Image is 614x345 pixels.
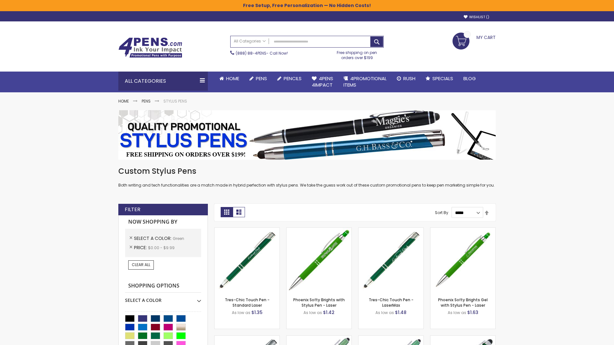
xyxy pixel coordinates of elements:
[134,235,173,241] span: Select A Color
[231,36,269,47] a: All Categories
[118,166,496,176] h1: Custom Stylus Pens
[312,75,333,88] span: 4Pens 4impact
[287,228,351,293] img: Phoenix Softy Brights with Stylus Pen - Laser-Green
[125,279,201,293] strong: Shopping Options
[132,262,150,267] span: Clear All
[173,236,184,241] span: Green
[148,245,175,250] span: $0.00 - $9.99
[464,15,489,19] a: Wishlist
[375,310,394,315] span: As low as
[392,72,421,86] a: Rush
[435,210,448,215] label: Sort By
[244,72,272,86] a: Pens
[303,310,322,315] span: As low as
[467,309,478,316] span: $1.63
[215,227,279,233] a: Tres-Chic Touch Pen - Standard Laser-Green
[448,310,466,315] span: As low as
[134,244,148,251] span: Price
[118,110,496,160] img: Stylus Pens
[118,166,496,188] div: Both writing and tech functionalities are a match made in hybrid perfection with stylus pens. We ...
[463,75,476,82] span: Blog
[234,39,266,44] span: All Categories
[421,72,458,86] a: Specials
[358,227,423,233] a: Tres-Chic Touch Pen - LaserMax-Green
[293,297,345,308] a: Phoenix Softy Brights with Stylus Pen - Laser
[256,75,267,82] span: Pens
[226,75,239,82] span: Home
[118,98,129,104] a: Home
[163,98,187,104] strong: Stylus Pens
[369,297,413,308] a: Tres-Chic Touch Pen - LaserMax
[358,228,423,293] img: Tres-Chic Touch Pen - LaserMax-Green
[125,293,201,303] div: Select A Color
[118,72,208,91] div: All Categories
[395,309,406,316] span: $1.48
[232,310,250,315] span: As low as
[287,335,351,341] a: Ellipse Stylus Pen - LaserMax-Green
[432,75,453,82] span: Specials
[142,98,151,104] a: Pens
[251,309,263,316] span: $1.35
[330,48,384,60] div: Free shipping on pen orders over $199
[125,206,140,213] strong: Filter
[118,37,182,58] img: 4Pens Custom Pens and Promotional Products
[358,335,423,341] a: Ellipse Stylus Pen - ColorJet-Green
[430,227,495,233] a: Phoenix Softy Brights Gel with Stylus Pen - Laser-Green
[284,75,302,82] span: Pencils
[215,228,279,293] img: Tres-Chic Touch Pen - Standard Laser-Green
[214,72,244,86] a: Home
[287,227,351,233] a: Phoenix Softy Brights with Stylus Pen - Laser-Green
[307,72,338,92] a: 4Pens4impact
[338,72,392,92] a: 4PROMOTIONALITEMS
[430,335,495,341] a: Logo Beam Stylus LIght Up Pen-Green
[125,215,201,229] strong: Now Shopping by
[403,75,415,82] span: Rush
[236,50,288,56] span: - Call Now!
[221,207,233,217] strong: Grid
[272,72,307,86] a: Pencils
[236,50,266,56] a: (888) 88-4PENS
[215,335,279,341] a: Tres-Chic Softy Stylus Pen - Laser-Green
[225,297,270,308] a: Tres-Chic Touch Pen - Standard Laser
[128,260,154,269] a: Clear All
[430,228,495,293] img: Phoenix Softy Brights Gel with Stylus Pen - Laser-Green
[458,72,481,86] a: Blog
[438,297,488,308] a: Phoenix Softy Brights Gel with Stylus Pen - Laser
[323,309,335,316] span: $1.42
[343,75,387,88] span: 4PROMOTIONAL ITEMS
